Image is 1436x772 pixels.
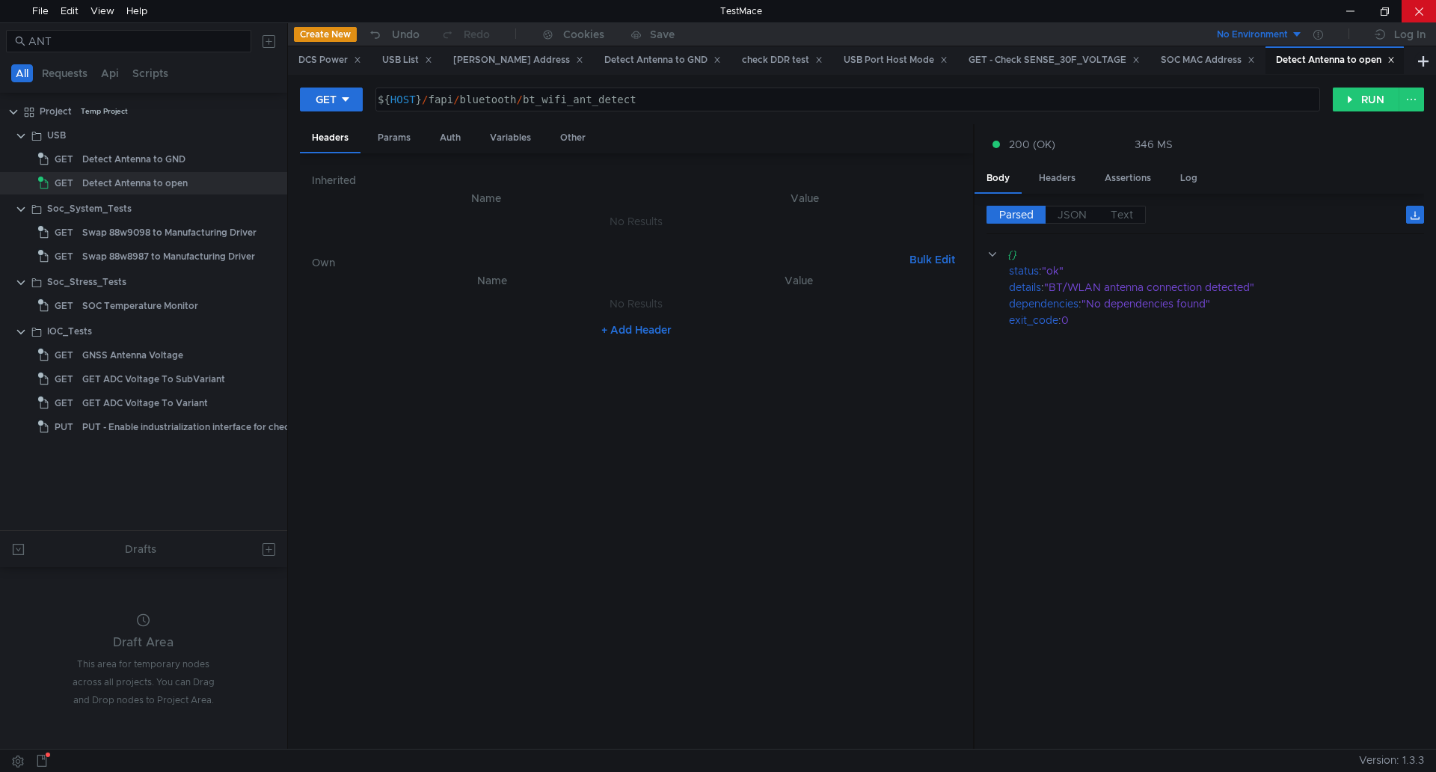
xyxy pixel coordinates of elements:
button: Api [96,64,123,82]
div: GET ADC Voltage To Variant [82,392,208,414]
div: [PERSON_NAME] Address [453,52,583,68]
div: Log In [1394,25,1426,43]
h6: Inherited [312,171,961,189]
div: "ok" [1042,263,1405,279]
span: Text [1111,208,1133,221]
div: Redo [464,25,490,43]
div: : [1009,312,1424,328]
button: Requests [37,64,92,82]
div: check DDR test [742,52,823,68]
span: GET [55,344,73,367]
th: Name [324,189,648,207]
div: 346 MS [1135,138,1173,151]
div: DCS Power [298,52,361,68]
div: Body [975,165,1022,194]
span: GET [55,148,73,171]
button: All [11,64,33,82]
div: Soc_Stress_Tests [47,271,126,293]
th: Value [648,189,961,207]
button: Redo [430,23,500,46]
div: "No dependencies found" [1081,295,1406,312]
div: Detect Antenna to GND [604,52,721,68]
span: PUT [55,416,73,438]
div: GET ADC Voltage To SubVariant [82,368,225,390]
div: GET - Check SENSE_30F_VOLTAGE [969,52,1140,68]
div: : [1009,279,1424,295]
div: Save [650,29,675,40]
th: Value [648,272,949,289]
span: Version: 1.3.3 [1359,750,1424,771]
div: SOC Temperature Monitor [82,295,198,317]
div: SOC MAC Address [1161,52,1255,68]
div: PUT - Enable industrialization interface for checking protection state (status) [82,416,419,438]
div: Detect Antenna to open [82,172,188,194]
span: GET [55,368,73,390]
span: GET [55,221,73,244]
span: GET [55,295,73,317]
th: Name [336,272,648,289]
span: GET [55,172,73,194]
div: "BT/WLAN antenna connection detected" [1044,279,1405,295]
div: Other [548,124,598,152]
div: Headers [1027,165,1087,192]
div: Project [40,100,72,123]
button: GET [300,88,363,111]
div: Soc_System_Tests [47,197,132,220]
div: Headers [300,124,360,153]
div: USB [47,124,66,147]
div: Drafts [125,540,156,558]
div: Detect Antenna to open [1276,52,1395,68]
h6: Own [312,254,903,272]
span: 200 (OK) [1009,136,1055,153]
div: : [1009,295,1424,312]
div: exit_code [1009,312,1058,328]
button: Undo [357,23,430,46]
div: {} [1008,246,1403,263]
div: No Environment [1217,28,1288,42]
span: GET [55,245,73,268]
div: Params [366,124,423,152]
div: dependencies [1009,295,1078,312]
div: status [1009,263,1039,279]
div: GNSS Antenna Voltage [82,344,183,367]
div: USB Port Host Mode [844,52,948,68]
nz-embed-empty: No Results [610,215,663,228]
button: Scripts [128,64,173,82]
div: details [1009,279,1041,295]
button: Bulk Edit [903,251,961,269]
nz-embed-empty: No Results [610,297,663,310]
div: : [1009,263,1424,279]
div: Swap 88w8987 to Manufacturing Driver [82,245,255,268]
input: Search... [28,33,242,49]
button: No Environment [1199,22,1303,46]
div: Assertions [1093,165,1163,192]
div: Auth [428,124,473,152]
div: Detect Antenna to GND [82,148,185,171]
div: Variables [478,124,543,152]
span: GET [55,392,73,414]
div: USB List [382,52,432,68]
div: IOC_Tests [47,320,92,343]
div: 0 [1061,312,1405,328]
div: Cookies [563,25,604,43]
button: RUN [1333,88,1399,111]
div: Undo [392,25,420,43]
button: Create New [294,27,357,42]
div: Log [1168,165,1209,192]
div: Swap 88w9098 to Manufacturing Driver [82,221,257,244]
span: JSON [1058,208,1087,221]
span: Parsed [999,208,1034,221]
button: + Add Header [595,321,678,339]
div: GET [316,91,337,108]
div: Temp Project [81,100,128,123]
